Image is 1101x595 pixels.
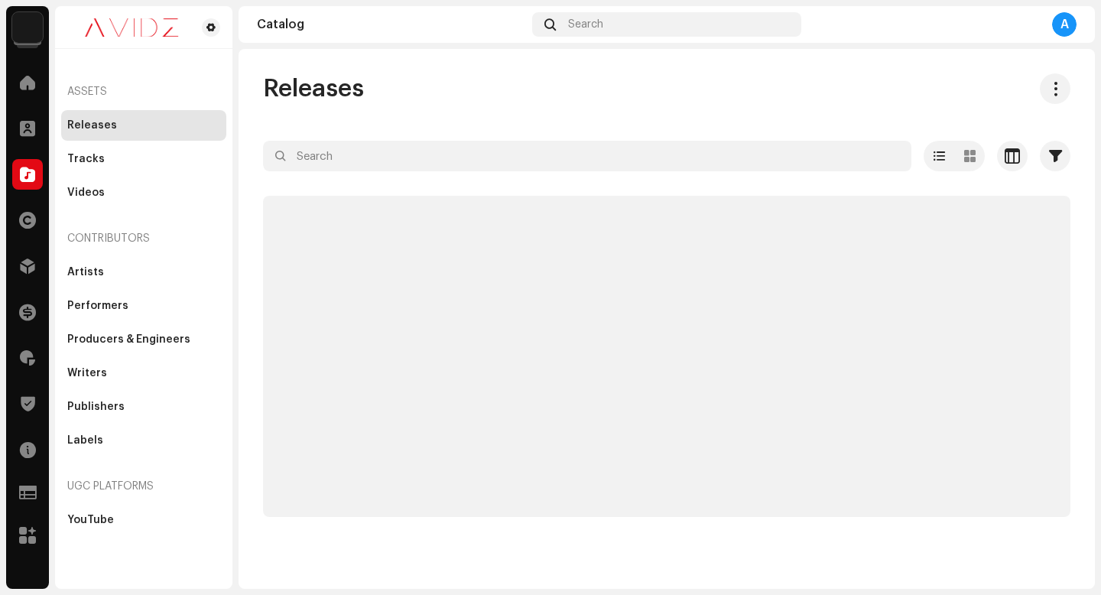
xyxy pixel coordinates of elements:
[67,119,117,132] div: Releases
[61,144,226,174] re-m-nav-item: Tracks
[61,505,226,535] re-m-nav-item: YouTube
[61,220,226,257] re-a-nav-header: Contributors
[67,18,196,37] img: 0c631eef-60b6-411a-a233-6856366a70de
[1052,12,1077,37] div: A
[61,257,226,288] re-m-nav-item: Artists
[67,187,105,199] div: Videos
[61,177,226,208] re-m-nav-item: Videos
[12,12,43,43] img: 10d72f0b-d06a-424f-aeaa-9c9f537e57b6
[61,291,226,321] re-m-nav-item: Performers
[67,367,107,379] div: Writers
[263,141,911,171] input: Search
[61,358,226,389] re-m-nav-item: Writers
[568,18,603,31] span: Search
[67,333,190,346] div: Producers & Engineers
[67,401,125,413] div: Publishers
[67,266,104,278] div: Artists
[61,392,226,422] re-m-nav-item: Publishers
[61,110,226,141] re-m-nav-item: Releases
[67,153,105,165] div: Tracks
[257,18,526,31] div: Catalog
[67,300,128,312] div: Performers
[67,514,114,526] div: YouTube
[61,73,226,110] re-a-nav-header: Assets
[61,468,226,505] re-a-nav-header: UGC Platforms
[67,434,103,447] div: Labels
[61,324,226,355] re-m-nav-item: Producers & Engineers
[263,73,364,104] span: Releases
[61,425,226,456] re-m-nav-item: Labels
